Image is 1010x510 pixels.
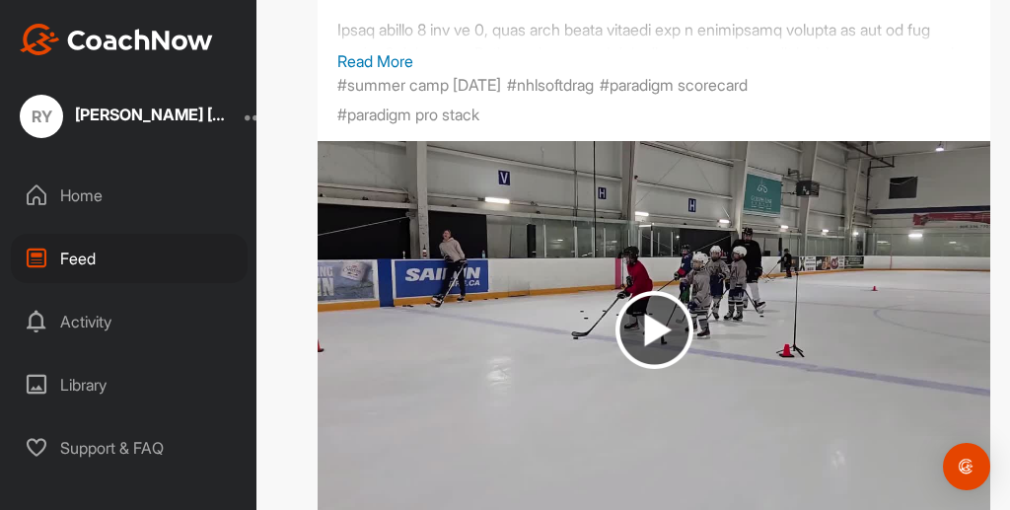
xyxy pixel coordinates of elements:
div: Support & FAQ [11,423,248,473]
p: Read More [337,49,971,73]
div: Library [11,360,248,409]
img: play [615,291,693,369]
p: #paradigm scorecard [600,73,748,97]
p: #nhlsoftdrag [507,73,594,97]
div: Home [11,171,248,220]
div: [PERSON_NAME] [PERSON_NAME] [75,107,233,122]
p: #paradigm pro stack [337,103,479,126]
img: CoachNow [20,24,213,55]
div: Feed [11,234,248,283]
div: RY [20,95,63,138]
div: Open Intercom Messenger [943,443,990,490]
div: Activity [11,297,248,346]
p: #summer camp [DATE] [337,73,501,97]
